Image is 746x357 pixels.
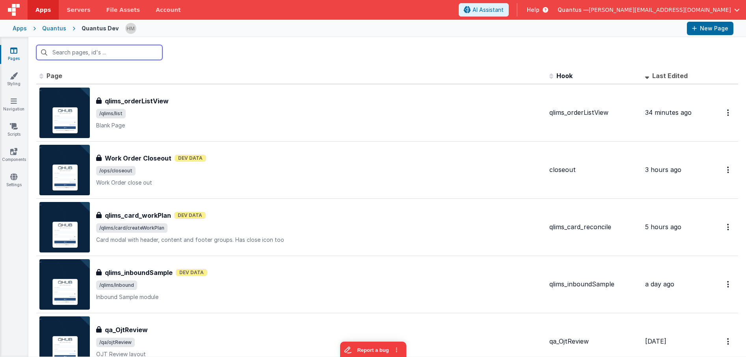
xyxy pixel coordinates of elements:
p: Inbound Sample module [96,293,543,301]
div: qlims_inboundSample [549,280,639,289]
span: a day ago [645,280,674,288]
button: Options [722,276,735,292]
div: qa_OjtReview [549,337,639,346]
span: AI Assistant [473,6,504,14]
h3: qlims_orderListView [105,96,169,106]
button: Options [722,333,735,350]
div: closeout [549,165,639,174]
span: /qlims/inbound [96,280,137,290]
h3: qlims_inboundSample [105,268,173,277]
span: Last Edited [652,72,688,80]
span: File Assets [106,6,140,14]
span: Servers [67,6,90,14]
button: Options [722,162,735,178]
span: /qlims/list [96,109,126,118]
span: [DATE] [645,337,666,345]
img: 1b65a3e5e498230d1b9478315fee565b [125,23,136,34]
div: qlims_orderListView [549,108,639,117]
h3: qlims_card_workPlan [105,211,171,220]
span: Dev Data [174,212,206,219]
button: New Page [687,22,733,35]
span: /ops/closeout [96,166,136,176]
button: AI Assistant [459,3,509,17]
span: Dev Data [176,269,207,276]
span: Hook [556,72,573,80]
div: Quantus [42,24,66,32]
p: Work Order close out [96,179,543,187]
div: Quantus Dev [82,24,119,32]
span: Dev Data [175,155,206,162]
span: [PERSON_NAME][EMAIL_ADDRESS][DOMAIN_NAME] [589,6,731,14]
span: /qlims/card/createWorkPlan [96,223,167,233]
button: Options [722,105,735,121]
input: Search pages, id's ... [36,45,162,60]
span: /qa/ojtReview [96,338,135,347]
span: Quantus — [558,6,589,14]
button: Quantus — [PERSON_NAME][EMAIL_ADDRESS][DOMAIN_NAME] [558,6,740,14]
span: 5 hours ago [645,223,681,231]
span: Apps [35,6,51,14]
h3: Work Order Closeout [105,153,171,163]
p: Card modal with header, content and footer groups. Has close icon too [96,236,543,244]
span: Help [527,6,540,14]
span: Page [47,72,62,80]
p: Blank Page [96,121,543,129]
button: Options [722,219,735,235]
div: qlims_card_reconcile [549,222,639,232]
span: 34 minutes ago [645,108,692,116]
h3: qa_OjtReview [105,325,148,335]
div: Apps [13,24,27,32]
span: 3 hours ago [645,166,681,174]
